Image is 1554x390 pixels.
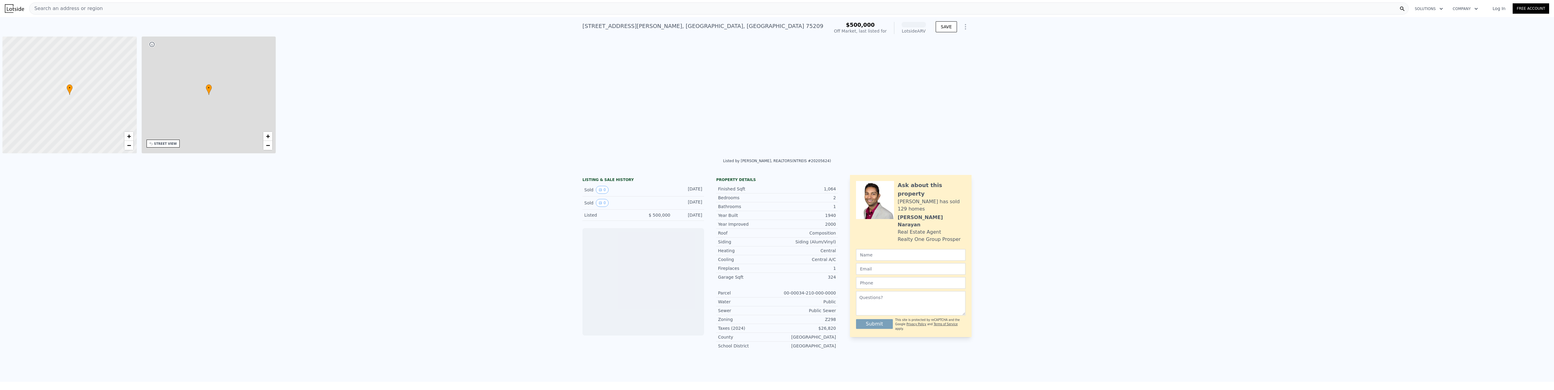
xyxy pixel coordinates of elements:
div: School District [718,343,777,349]
div: Real Estate Agent [898,228,941,236]
div: • [206,84,212,95]
div: Listed [584,212,638,218]
span: • [206,85,212,91]
button: View historical data [596,186,609,194]
div: $26,820 [777,325,836,331]
a: Zoom in [263,132,272,141]
div: [PERSON_NAME] has sold 129 homes [898,198,965,213]
div: Heating [718,248,777,254]
span: − [127,141,131,149]
span: Search an address or region [29,5,103,12]
input: Phone [856,277,965,289]
button: Solutions [1410,3,1448,14]
span: $500,000 [846,22,875,28]
button: Company [1448,3,1483,14]
div: STREET VIEW [154,141,177,146]
div: Fireplaces [718,265,777,271]
div: Parcel [718,290,777,296]
div: Central A/C [777,256,836,263]
div: Realty One Group Prosper [898,236,961,243]
div: • [67,84,73,95]
div: [DATE] [675,199,702,207]
div: Public [777,299,836,305]
div: Water [718,299,777,305]
div: Sold [584,199,638,207]
div: Public Sewer [777,308,836,314]
div: Bedrooms [718,195,777,201]
span: $ 500,000 [649,213,670,218]
div: [PERSON_NAME] Narayan [898,214,965,228]
button: View historical data [596,199,609,207]
div: Off Market, last listed for [834,28,887,34]
div: Year Built [718,212,777,218]
a: Zoom out [124,141,133,150]
div: 324 [777,274,836,280]
div: Zoning [718,316,777,322]
div: Siding [718,239,777,245]
button: SAVE [936,21,957,32]
div: 2000 [777,221,836,227]
span: + [266,132,270,140]
div: Siding (Alum/Vinyl) [777,239,836,245]
div: [DATE] [675,186,702,194]
span: • [67,85,73,91]
div: Year Improved [718,221,777,227]
div: Listed by [PERSON_NAME], REALTORS (NTREIS #20205624) [723,159,831,163]
div: LISTING & SALE HISTORY [582,177,704,183]
img: Lotside [5,4,24,13]
div: This site is protected by reCAPTCHA and the Google and apply. [895,318,965,331]
a: Zoom in [124,132,133,141]
div: [STREET_ADDRESS][PERSON_NAME] , [GEOGRAPHIC_DATA] , [GEOGRAPHIC_DATA] 75209 [582,22,823,30]
div: Taxes (2024) [718,325,777,331]
div: Garage Sqft [718,274,777,280]
div: 1 [777,204,836,210]
div: Lotside ARV [902,28,926,34]
div: 1940 [777,212,836,218]
div: Central [777,248,836,254]
div: Sold [584,186,638,194]
div: 1,064 [777,186,836,192]
span: − [266,141,270,149]
div: Property details [716,177,838,182]
div: [GEOGRAPHIC_DATA] [777,334,836,340]
div: Z298 [777,316,836,322]
div: 1 [777,265,836,271]
div: Bathrooms [718,204,777,210]
a: Terms of Service [934,322,958,326]
div: Composition [777,230,836,236]
div: County [718,334,777,340]
div: Sewer [718,308,777,314]
input: Name [856,249,965,261]
button: Show Options [959,21,972,33]
div: 2 [777,195,836,201]
div: Roof [718,230,777,236]
a: Privacy Policy [906,322,926,326]
div: Ask about this property [898,181,965,198]
span: + [127,132,131,140]
a: Free Account [1513,3,1549,14]
a: Zoom out [263,141,272,150]
div: [DATE] [675,212,702,218]
div: 00-00034-210-000-0000 [777,290,836,296]
div: Finished Sqft [718,186,777,192]
div: [GEOGRAPHIC_DATA] [777,343,836,349]
a: Log In [1485,5,1513,12]
input: Email [856,263,965,275]
button: Submit [856,319,893,329]
div: Cooling [718,256,777,263]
